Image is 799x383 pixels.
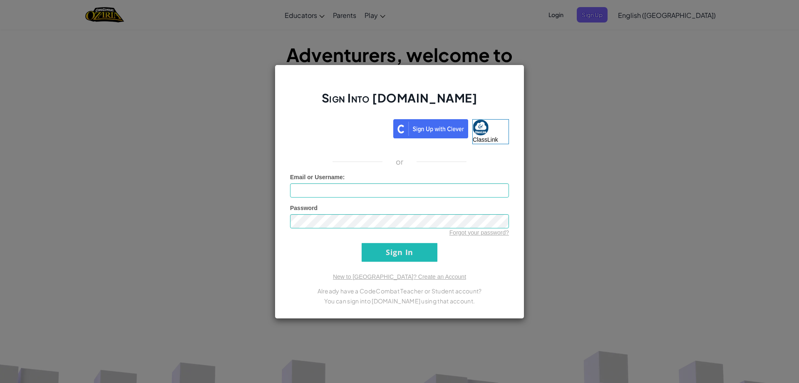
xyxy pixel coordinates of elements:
[396,157,404,167] p: or
[286,118,393,137] iframe: Sign in with Google Button
[290,286,509,296] p: Already have a CodeCombat Teacher or Student account?
[290,205,318,211] span: Password
[473,120,489,135] img: classlink-logo-small.png
[393,119,468,138] img: clever_sso_button@2x.png
[333,273,466,280] a: New to [GEOGRAPHIC_DATA]? Create an Account
[362,243,437,262] input: Sign In
[290,90,509,114] h2: Sign Into [DOMAIN_NAME]
[290,296,509,306] p: You can sign into [DOMAIN_NAME] using that account.
[290,174,343,180] span: Email or Username
[290,173,345,181] label: :
[449,229,509,236] a: Forgot your password?
[473,136,498,143] span: ClassLink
